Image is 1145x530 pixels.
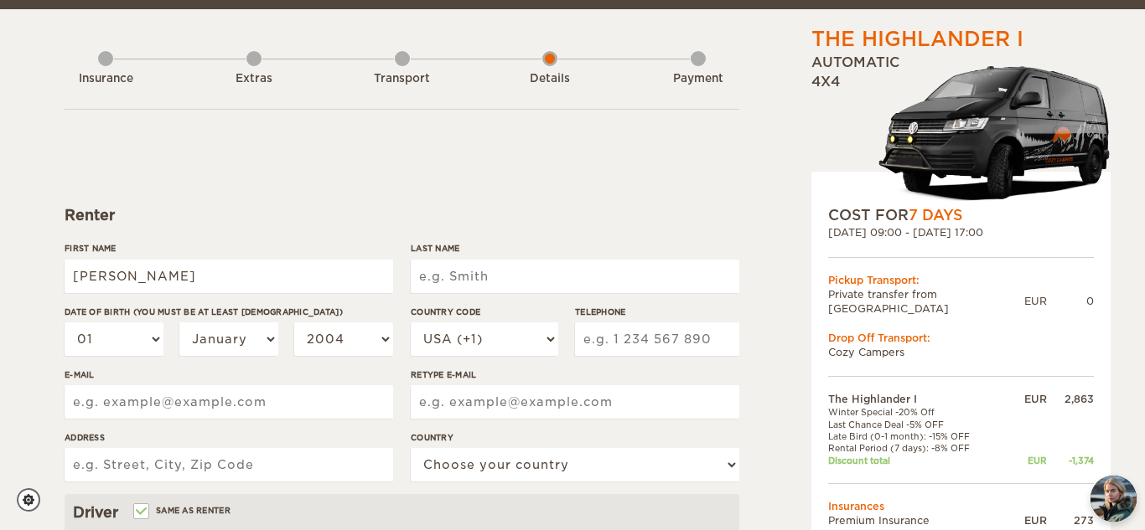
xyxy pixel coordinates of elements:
button: chat-button [1091,476,1137,522]
img: stor-stuttur-old-new-5.png [878,59,1111,205]
div: Automatic 4x4 [811,54,1111,205]
label: Country [411,431,739,444]
input: e.g. example@example.com [411,385,739,419]
div: Driver [73,502,731,522]
div: Insurance [60,71,152,87]
div: -1,374 [1047,455,1094,466]
div: Payment [652,71,744,87]
td: Insurances [828,499,1094,513]
div: Drop Off Transport: [828,331,1094,345]
label: Last Name [411,242,739,255]
input: e.g. example@example.com [65,385,393,419]
label: E-mail [65,368,393,381]
div: Details [504,71,596,87]
input: e.g. Street, City, Zip Code [65,448,393,481]
label: Country Code [411,306,558,318]
label: Date of birth (You must be at least [DEMOGRAPHIC_DATA]) [65,306,393,318]
td: Private transfer from [GEOGRAPHIC_DATA] [828,287,1024,316]
input: Same as renter [135,507,146,518]
label: Same as renter [135,502,231,518]
div: 273 [1047,513,1094,527]
label: Address [65,431,393,444]
div: [DATE] 09:00 - [DATE] 17:00 [828,225,1094,239]
div: The Highlander I [811,25,1023,54]
td: Rental Period (7 days): -8% OFF [828,442,1007,454]
div: 0 [1047,294,1094,308]
td: Cozy Campers [828,345,1094,359]
label: First Name [65,242,393,255]
div: EUR [1024,294,1047,308]
div: EUR [1007,513,1047,527]
div: EUR [1007,392,1047,406]
td: Premium Insurance [828,513,1007,527]
div: EUR [1007,455,1047,466]
td: Discount total [828,455,1007,466]
td: Last Chance Deal -5% OFF [828,419,1007,430]
a: Cookie settings [17,488,51,512]
td: The Highlander I [828,392,1007,406]
div: 2,863 [1047,392,1094,406]
div: Renter [65,205,739,225]
input: e.g. Smith [411,260,739,293]
input: e.g. 1 234 567 890 [575,322,739,356]
label: Retype E-mail [411,368,739,381]
div: Extras [208,71,300,87]
input: e.g. William [65,260,393,293]
label: Telephone [575,306,739,318]
img: Freyja at Cozy Campers [1091,476,1137,522]
td: Winter Special -20% Off [828,406,1007,418]
div: COST FOR [828,205,1094,225]
div: Transport [356,71,448,87]
div: Pickup Transport: [828,273,1094,287]
td: Late Bird (0-1 month): -15% OFF [828,430,1007,442]
span: 7 Days [909,207,962,224]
